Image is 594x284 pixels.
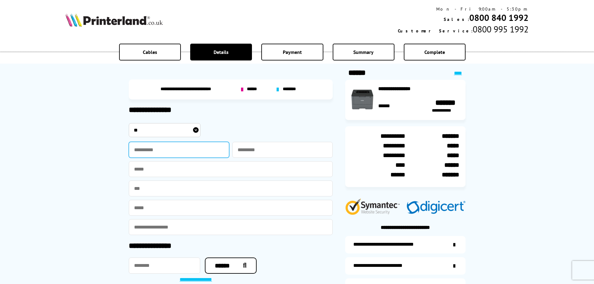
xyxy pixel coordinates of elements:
[424,49,445,55] span: Complete
[65,13,163,27] img: Printerland Logo
[353,49,374,55] span: Summary
[398,6,529,12] div: Mon - Fri 9:00am - 5:30pm
[345,257,466,275] a: items-arrive
[469,12,529,23] a: 0800 840 1992
[473,23,529,35] span: 0800 995 1992
[398,28,473,34] span: Customer Service:
[345,236,466,253] a: additional-ink
[444,17,469,22] span: Sales:
[283,49,302,55] span: Payment
[214,49,229,55] span: Details
[143,49,157,55] span: Cables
